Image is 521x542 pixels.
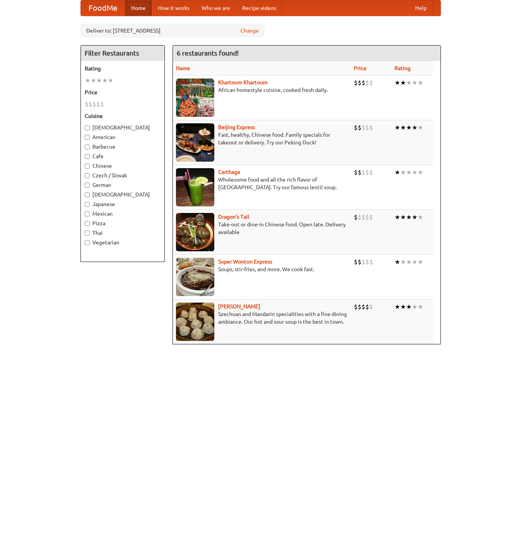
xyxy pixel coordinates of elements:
li: ★ [406,168,412,177]
li: ★ [417,123,423,132]
li: ★ [400,213,406,221]
li: $ [96,100,100,108]
li: ★ [417,213,423,221]
input: [DEMOGRAPHIC_DATA] [85,125,90,130]
li: $ [369,79,373,87]
b: Dragon's Tail [218,214,249,220]
p: Wholesome food and all the rich flavor of [GEOGRAPHIC_DATA]. Try our famous lentil soup. [176,176,348,191]
div: Deliver to: [STREET_ADDRESS] [81,24,265,38]
li: $ [362,168,365,177]
label: Chinese [85,162,161,170]
li: $ [362,213,365,221]
li: $ [362,258,365,266]
a: Change [240,27,259,34]
label: Vegetarian [85,239,161,246]
li: ★ [412,258,417,266]
li: $ [358,123,362,132]
li: $ [354,303,358,311]
img: shandong.jpg [176,303,214,341]
label: Japanese [85,200,161,208]
input: Japanese [85,202,90,207]
li: ★ [417,303,423,311]
img: superwonton.jpg [176,258,214,296]
li: $ [362,303,365,311]
li: ★ [85,76,90,85]
li: $ [89,100,92,108]
input: Mexican [85,211,90,216]
input: [DEMOGRAPHIC_DATA] [85,192,90,197]
li: $ [365,303,369,311]
li: $ [369,303,373,311]
li: ★ [406,123,412,132]
li: $ [365,168,369,177]
a: Price [354,65,367,71]
a: [PERSON_NAME] [218,303,260,309]
li: $ [369,123,373,132]
img: carthage.jpg [176,168,214,206]
li: ★ [412,213,417,221]
label: [DEMOGRAPHIC_DATA] [85,191,161,198]
li: ★ [400,258,406,266]
ng-pluralize: 6 restaurants found! [177,49,239,57]
li: ★ [96,76,102,85]
label: Pizza [85,219,161,227]
p: Soups, stir-fries, and more. We cook fast. [176,265,348,273]
input: Thai [85,231,90,236]
a: Home [125,0,152,16]
label: American [85,133,161,141]
input: Barbecue [85,144,90,149]
li: $ [358,168,362,177]
li: $ [354,258,358,266]
li: ★ [412,303,417,311]
h5: Price [85,88,161,96]
li: $ [365,213,369,221]
b: Beijing Express [218,124,255,130]
li: $ [365,123,369,132]
li: ★ [400,123,406,132]
li: ★ [406,303,412,311]
input: Czech / Slovak [85,173,90,178]
li: ★ [406,79,412,87]
label: German [85,181,161,189]
img: khartoum.jpg [176,79,214,117]
a: How it works [152,0,196,16]
li: ★ [108,76,113,85]
li: $ [369,258,373,266]
input: Pizza [85,221,90,226]
li: $ [100,100,104,108]
li: $ [92,100,96,108]
li: ★ [90,76,96,85]
a: Khartoum Khartoum [218,79,268,85]
a: Carthage [218,169,240,175]
a: Who we are [196,0,236,16]
li: $ [369,213,373,221]
li: $ [354,123,358,132]
a: Recipe videos [236,0,282,16]
li: $ [354,79,358,87]
li: ★ [394,123,400,132]
li: ★ [400,79,406,87]
li: $ [358,79,362,87]
label: Mexican [85,210,161,218]
img: dragon.jpg [176,213,214,251]
input: Cafe [85,154,90,159]
li: ★ [394,168,400,177]
li: $ [369,168,373,177]
label: Cafe [85,152,161,160]
input: German [85,183,90,188]
li: $ [85,100,89,108]
li: ★ [102,76,108,85]
input: American [85,135,90,140]
li: ★ [394,258,400,266]
h5: Rating [85,65,161,72]
li: $ [365,258,369,266]
h4: Filter Restaurants [81,46,164,61]
input: Chinese [85,164,90,169]
a: Super Wonton Express [218,259,272,265]
li: ★ [412,123,417,132]
a: Help [409,0,433,16]
li: $ [354,168,358,177]
li: ★ [400,168,406,177]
